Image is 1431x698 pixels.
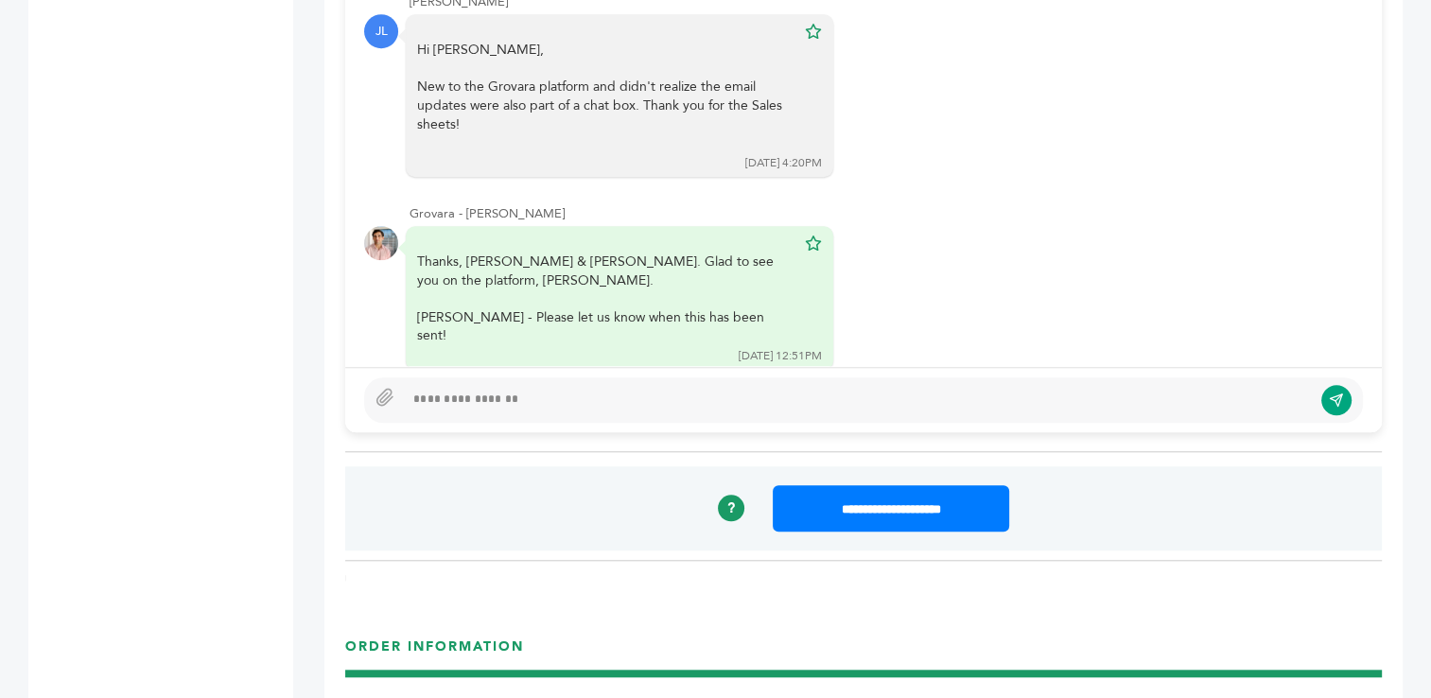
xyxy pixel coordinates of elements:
div: [DATE] 4:20PM [745,155,822,171]
div: Hi [PERSON_NAME], New to the Grovara platform and didn't realize the email updates were also part... [417,41,795,152]
div: Thanks, [PERSON_NAME] & [PERSON_NAME]. Glad to see you on the platform, [PERSON_NAME]. [417,253,795,345]
a: ? [718,495,744,521]
div: JL [364,14,398,48]
div: [PERSON_NAME] - Please let us know when this has been sent! [417,308,795,345]
div: Grovara - [PERSON_NAME] [410,205,1363,222]
div: [DATE] 12:51PM [739,348,822,364]
h3: ORDER INFORMATION [345,637,1382,671]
